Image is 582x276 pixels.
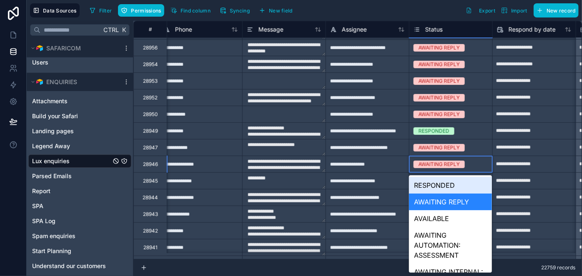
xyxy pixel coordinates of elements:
[511,7,527,14] span: Import
[143,144,158,151] div: 28947
[143,211,158,218] div: 28943
[103,25,120,35] span: Ctrl
[140,26,161,32] div: #
[121,27,127,33] span: K
[409,227,492,264] div: AWAITING AUTOMATION: ASSESSMENT
[143,45,158,51] div: 28956
[409,177,492,194] div: RESPONDED
[143,128,158,134] div: 28949
[181,7,211,14] span: Find column
[99,7,112,14] span: Filter
[217,4,253,17] button: Syncing
[409,194,492,210] div: AWAITING REPLY
[143,194,158,201] div: 28944
[547,7,576,14] span: New record
[419,127,449,135] div: RESPONDED
[143,244,158,251] div: 28941
[43,7,77,14] span: Data Sources
[419,94,460,102] div: AWAITING REPLY
[30,3,80,17] button: Data Sources
[419,111,460,118] div: AWAITING REPLY
[419,161,460,168] div: AWAITING REPLY
[534,3,579,17] button: New record
[143,61,158,68] div: 28954
[143,94,158,101] div: 28952
[258,25,283,34] span: Message
[86,4,115,17] button: Filter
[419,77,460,85] div: AWAITING REPLY
[269,7,293,14] span: New field
[342,25,367,34] span: Assignee
[419,144,460,152] div: AWAITING REPLY
[118,4,164,17] button: Permissions
[175,25,192,34] span: Phone
[463,3,498,17] button: Export
[118,4,167,17] a: Permissions
[168,4,213,17] button: Find column
[256,4,296,17] button: New field
[530,3,579,17] a: New record
[131,7,161,14] span: Permissions
[143,228,158,234] div: 28942
[217,4,256,17] a: Syncing
[419,61,460,68] div: AWAITING REPLY
[541,264,575,271] span: 22759 records
[509,25,556,34] span: Respond by date
[143,78,158,85] div: 28953
[143,161,158,168] div: 28946
[498,3,530,17] button: Import
[425,25,443,34] span: Status
[230,7,250,14] span: Syncing
[143,178,158,184] div: 28945
[479,7,495,14] span: Export
[409,210,492,227] div: AVAILABLE
[419,44,460,52] div: AWAITING REPLY
[143,111,158,118] div: 28950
